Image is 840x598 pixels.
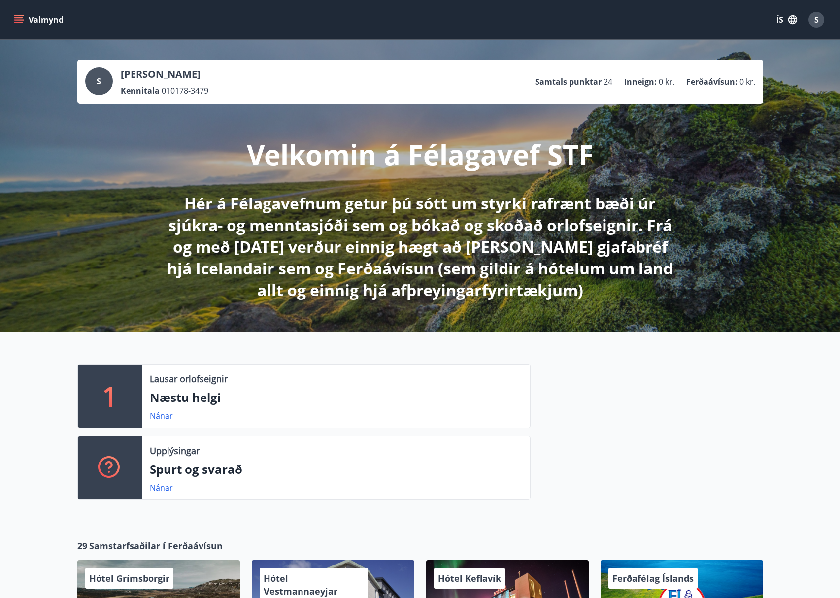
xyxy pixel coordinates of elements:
span: Hótel Vestmannaeyjar [264,572,337,597]
p: Samtals punktar [535,76,602,87]
span: S [814,14,819,25]
button: ÍS [771,11,803,29]
p: Hér á Félagavefnum getur þú sótt um styrki rafrænt bæði úr sjúkra- og menntasjóði sem og bókað og... [160,193,680,301]
a: Nánar [150,410,173,421]
p: 1 [102,377,118,415]
p: Lausar orlofseignir [150,372,228,385]
span: 0 kr. [659,76,674,87]
p: [PERSON_NAME] [121,67,208,81]
button: menu [12,11,67,29]
p: Inneign : [624,76,657,87]
span: S [97,76,101,87]
span: 29 [77,539,87,552]
a: Nánar [150,482,173,493]
span: 010178-3479 [162,85,208,96]
button: S [805,8,828,32]
p: Velkomin á Félagavef STF [247,135,594,173]
p: Spurt og svarað [150,461,522,478]
span: 0 kr. [739,76,755,87]
span: Ferðafélag Íslands [612,572,694,584]
p: Ferðaávísun : [686,76,738,87]
p: Upplýsingar [150,444,200,457]
span: Samstarfsaðilar í Ferðaávísun [89,539,223,552]
p: Kennitala [121,85,160,96]
span: Hótel Grímsborgir [89,572,169,584]
span: Hótel Keflavík [438,572,501,584]
span: 24 [604,76,612,87]
p: Næstu helgi [150,389,522,406]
